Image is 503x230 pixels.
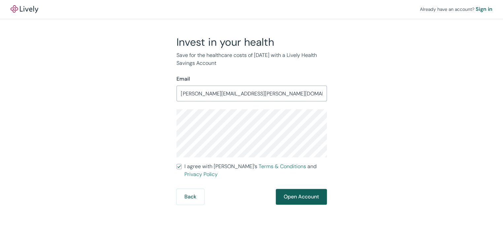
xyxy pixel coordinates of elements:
a: Privacy Policy [184,171,218,178]
a: LivelyLively [11,5,38,13]
button: Open Account [276,189,327,205]
label: Email [176,75,190,83]
a: Terms & Conditions [259,163,306,170]
span: I agree with [PERSON_NAME]’s and [184,163,327,178]
div: Already have an account? [420,5,492,13]
p: Save for the healthcare costs of [DATE] with a Lively Health Savings Account [176,51,327,67]
h2: Invest in your health [176,36,327,49]
a: Sign in [476,5,492,13]
img: Lively [11,5,38,13]
button: Back [176,189,204,205]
